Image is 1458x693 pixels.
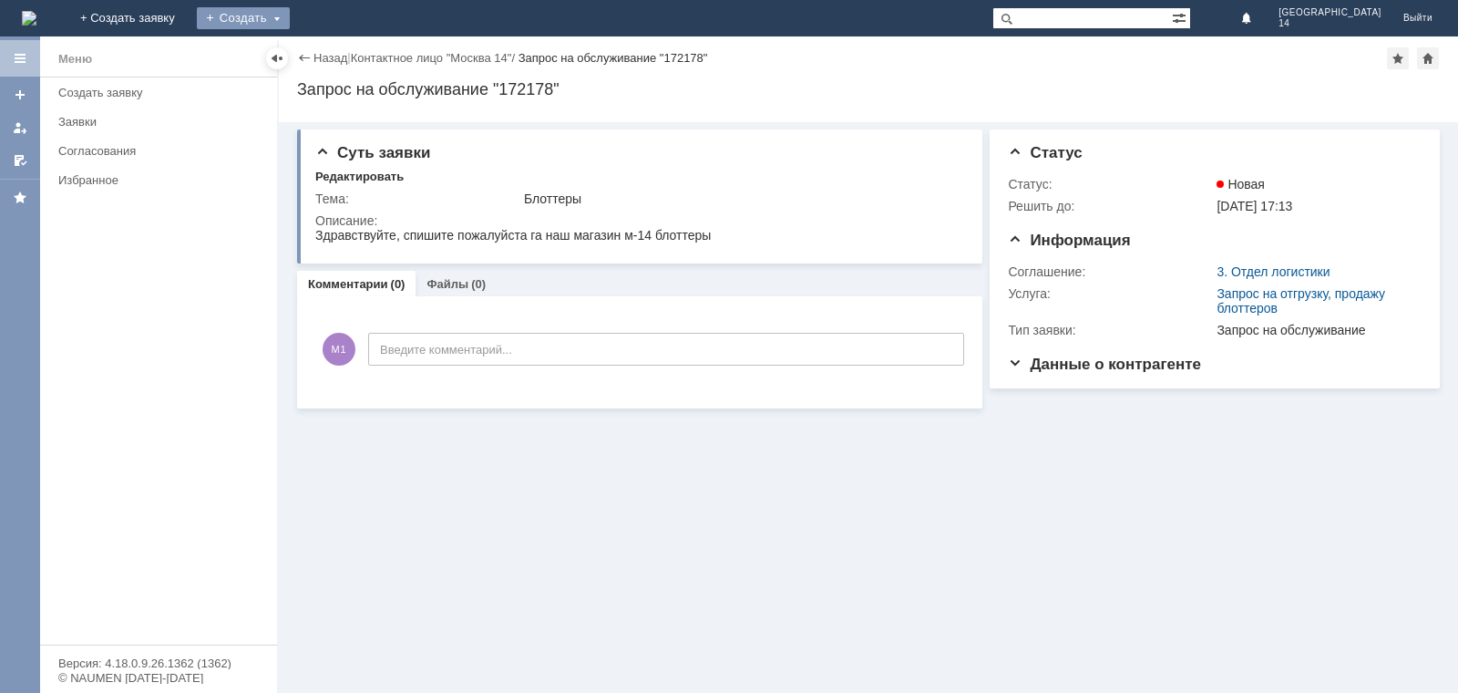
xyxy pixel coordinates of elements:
[1217,199,1292,213] span: [DATE] 17:13
[308,277,388,291] a: Комментарии
[58,173,246,187] div: Избранное
[58,86,266,99] div: Создать заявку
[351,51,512,65] a: Контактное лицо "Москва 14"
[58,144,266,158] div: Согласования
[323,333,355,366] span: М1
[347,50,350,64] div: |
[51,108,273,136] a: Заявки
[197,7,290,29] div: Создать
[315,170,404,184] div: Редактировать
[51,78,273,107] a: Создать заявку
[524,191,958,206] div: Блоттеры
[1387,47,1409,69] div: Добавить в избранное
[1008,232,1130,249] span: Информация
[1217,286,1385,315] a: Запрос на отгрузку, продажу блоттеров
[5,146,35,175] a: Мои согласования
[1008,286,1213,301] div: Услуга:
[471,277,486,291] div: (0)
[315,144,430,161] span: Суть заявки
[22,11,36,26] img: logo
[297,80,1440,98] div: Запрос на обслуживание "172178"
[351,51,519,65] div: /
[58,672,259,684] div: © NAUMEN [DATE]-[DATE]
[1008,199,1213,213] div: Решить до:
[1217,323,1413,337] div: Запрос на обслуживание
[266,47,288,69] div: Скрыть меню
[1008,264,1213,279] div: Соглашение:
[391,277,406,291] div: (0)
[1008,356,1201,373] span: Данные о контрагенте
[1008,323,1213,337] div: Тип заявки:
[1217,177,1265,191] span: Новая
[58,115,266,129] div: Заявки
[1217,264,1330,279] a: 3. Отдел логистики
[22,11,36,26] a: Перейти на домашнюю страницу
[51,137,273,165] a: Согласования
[1278,18,1381,29] span: 14
[315,213,961,228] div: Описание:
[426,277,468,291] a: Файлы
[58,657,259,669] div: Версия: 4.18.0.9.26.1362 (1362)
[519,51,708,65] div: Запрос на обслуживание "172178"
[1008,177,1213,191] div: Статус:
[58,48,92,70] div: Меню
[315,191,520,206] div: Тема:
[1172,8,1190,26] span: Расширенный поиск
[5,80,35,109] a: Создать заявку
[1278,7,1381,18] span: [GEOGRAPHIC_DATA]
[1417,47,1439,69] div: Сделать домашней страницей
[313,51,347,65] a: Назад
[1008,144,1082,161] span: Статус
[5,113,35,142] a: Мои заявки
